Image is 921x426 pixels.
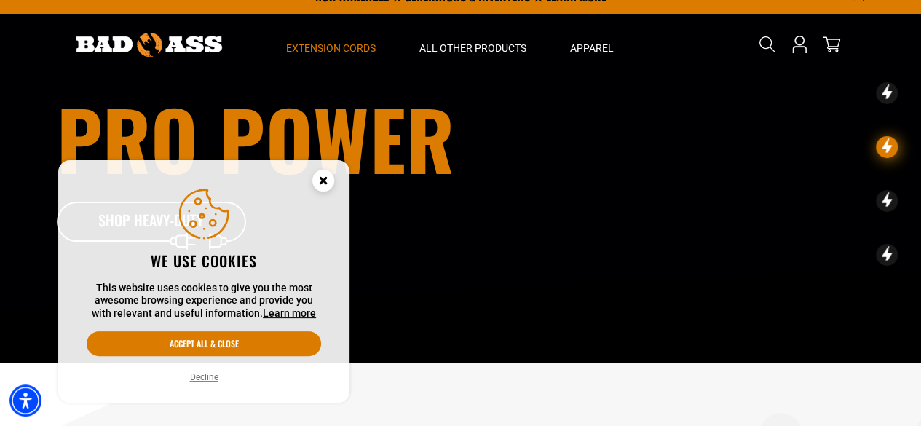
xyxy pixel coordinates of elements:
button: Accept all & close [87,331,321,356]
button: Decline [186,370,223,384]
summary: Search [756,33,779,56]
span: All Other Products [419,42,526,55]
div: Accessibility Menu [9,384,41,417]
h2: We use cookies [87,251,321,270]
button: Close this option [297,160,349,205]
p: This website uses cookies to give you the most awesome browsing experience and provide you with r... [87,282,321,320]
h1: Pro Power [57,98,542,178]
a: cart [820,36,843,53]
summary: Extension Cords [264,14,398,75]
img: Bad Ass Extension Cords [76,33,222,57]
summary: Apparel [548,14,636,75]
span: Apparel [570,42,614,55]
a: Open this option [788,14,811,75]
a: Shop Heavy-Duty [57,202,246,242]
span: Extension Cords [286,42,376,55]
aside: Cookie Consent [58,160,349,403]
a: This website uses cookies to give you the most awesome browsing experience and provide you with r... [263,307,316,319]
summary: All Other Products [398,14,548,75]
